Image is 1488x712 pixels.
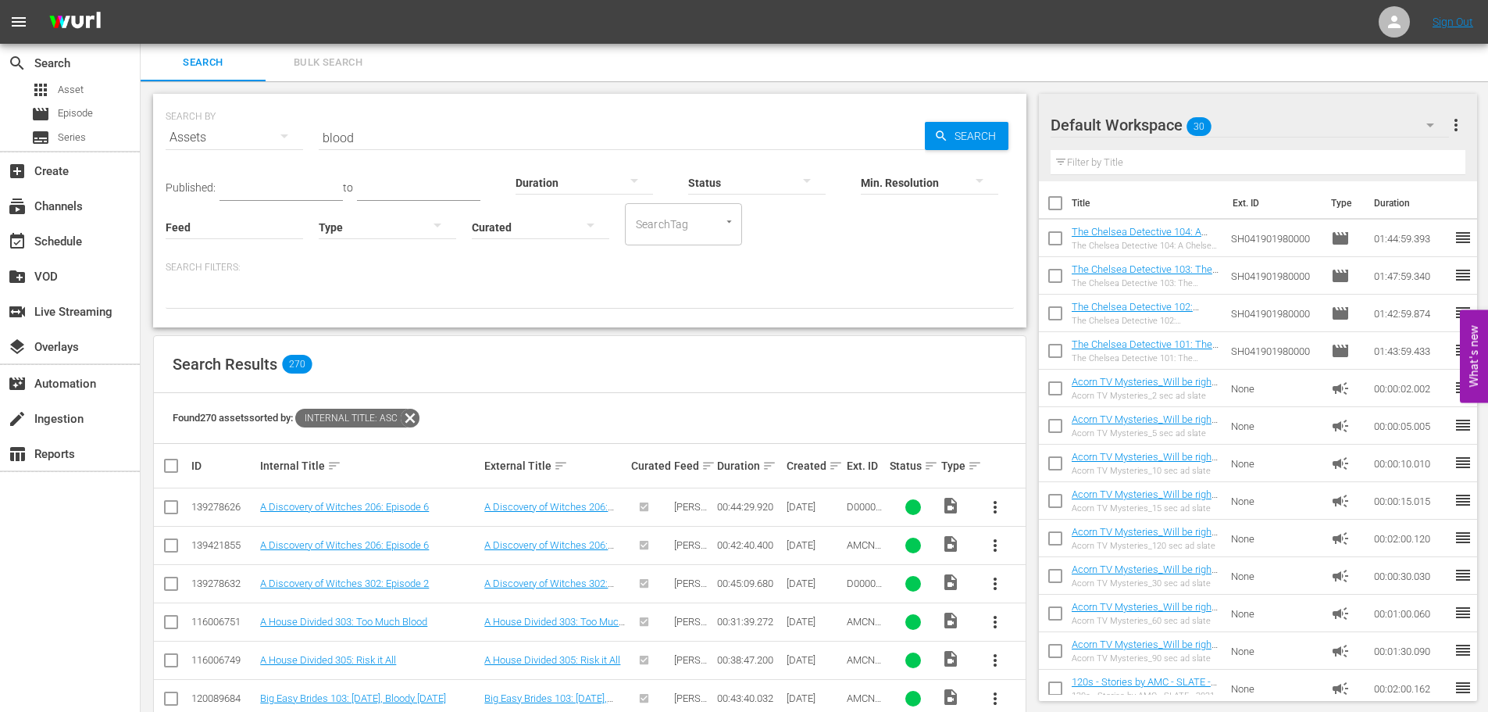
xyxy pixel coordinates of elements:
span: Schedule [8,232,27,251]
td: None [1225,520,1325,557]
span: to [343,181,353,194]
div: 116006751 [191,616,255,628]
div: Created [787,456,842,475]
td: None [1225,482,1325,520]
span: more_vert [986,651,1004,670]
a: The Chelsea Detective 101: The Wages of Sin (The Chelsea Detective 101: The Wages of Sin (amc_net... [1072,338,1219,397]
a: A Discovery of Witches 302: Episode 2 [260,578,429,589]
a: A Discovery of Witches 206: Episode 6 [260,501,429,513]
span: Internal Title: asc [295,409,401,428]
span: Ad [1331,567,1350,585]
div: Acorn TV Mysteries_5 sec ad slate [1072,428,1219,438]
div: Acorn TV Mysteries_120 sec ad slate [1072,541,1219,551]
a: Acorn TV Mysteries_Will be right back 30 S01642207001 FINA [1072,564,1218,587]
span: menu [9,13,28,31]
div: Acorn TV Mysteries_2 sec ad slate [1072,391,1219,401]
button: Open [722,214,737,229]
span: more_vert [986,574,1004,593]
td: 00:00:15.015 [1368,482,1454,520]
div: 139278632 [191,578,255,589]
td: 00:00:02.002 [1368,370,1454,407]
td: SH041901980000 [1225,220,1325,257]
span: sort [554,459,568,473]
span: Ad [1331,492,1350,510]
div: 139278626 [191,501,255,513]
span: reorder [1454,378,1472,397]
span: reorder [1454,228,1472,247]
th: Type [1322,181,1365,225]
span: Video [941,496,960,515]
div: The Chelsea Detective 103: The Gentle Giant [1072,278,1219,288]
span: reorder [1454,566,1472,585]
span: AMCNVR0000038148 [847,616,881,651]
span: sort [968,459,982,473]
span: reorder [1454,603,1472,622]
span: Search [948,122,1008,150]
div: 139421855 [191,539,255,551]
td: None [1225,370,1325,407]
button: Search [925,122,1008,150]
span: Ad [1331,454,1350,473]
a: Acorn TV Mysteries_Will be right back 05 S01642204001 FINAL [1072,413,1218,437]
div: 00:44:29.920 [717,501,781,513]
td: 00:00:30.030 [1368,557,1454,595]
td: 01:43:59.433 [1368,332,1454,370]
td: None [1225,557,1325,595]
a: Acorn TV Mysteries_Will be right back 02 S01642203001 FINAL [1072,376,1218,399]
td: 01:44:59.393 [1368,220,1454,257]
div: Acorn TV Mysteries_15 sec ad slate [1072,503,1219,513]
button: more_vert [976,527,1014,564]
span: Ingestion [8,410,27,428]
div: 116006749 [191,654,255,666]
button: more_vert [976,565,1014,603]
span: [PERSON_NAME] Feed [674,501,708,536]
td: 00:01:00.060 [1368,595,1454,632]
td: 01:47:59.340 [1368,257,1454,295]
a: Big Easy Brides 103: [DATE], Bloody [DATE] [260,692,446,704]
span: Video [941,535,960,553]
span: more_vert [986,689,1004,708]
div: 120089684 [191,692,255,704]
span: Video [941,688,960,707]
span: Episode [1331,229,1350,248]
td: 00:02:00.162 [1368,670,1454,707]
th: Title [1072,181,1223,225]
span: [PERSON_NAME] Feed [674,654,708,689]
div: 00:31:39.272 [717,616,781,628]
a: A Discovery of Witches 206: Episode 6 [484,539,614,563]
span: Ad [1331,679,1350,698]
div: 00:45:09.680 [717,578,781,589]
span: 270 [282,355,312,374]
div: Feed [674,456,712,475]
div: The Chelsea Detective 104: A Chelsea Education [1072,241,1219,251]
span: Ad [1331,604,1350,623]
td: SH041901980000 [1225,295,1325,332]
td: SH041901980000 [1225,257,1325,295]
button: Open Feedback Widget [1460,309,1488,403]
span: Asset [31,81,50,99]
span: Search [150,54,256,72]
a: A House Divided 305: Risk it All [484,654,620,666]
td: 00:00:10.010 [1368,445,1454,482]
div: Acorn TV Mysteries_10 sec ad slate [1072,466,1219,476]
span: Episode [1331,304,1350,323]
span: switch_video [8,302,27,321]
div: [DATE] [787,654,842,666]
a: Acorn TV Mysteries_Will be right back 60 S01642208001 FINAL [1072,601,1218,624]
span: Episode [1331,342,1350,360]
div: Assets [166,116,303,159]
a: A Discovery of Witches 206: Episode 6 [484,501,614,524]
a: Acorn TV Mysteries_Will be right back 120 S01642210001 FINAL [1072,526,1218,549]
span: Series [31,128,50,147]
div: Acorn TV Mysteries_60 sec ad slate [1072,616,1219,626]
div: Ext. ID [847,460,885,472]
div: Acorn TV Mysteries_90 sec ad slate [1072,653,1219,664]
span: [PERSON_NAME] Feed [674,616,708,651]
td: None [1225,670,1325,707]
div: External Title [484,456,626,475]
span: Video [941,573,960,592]
span: layers [8,338,27,356]
div: The Chelsea Detective 102: [PERSON_NAME] [1072,316,1219,326]
span: Ad [1331,417,1350,435]
span: reorder [1454,453,1472,472]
